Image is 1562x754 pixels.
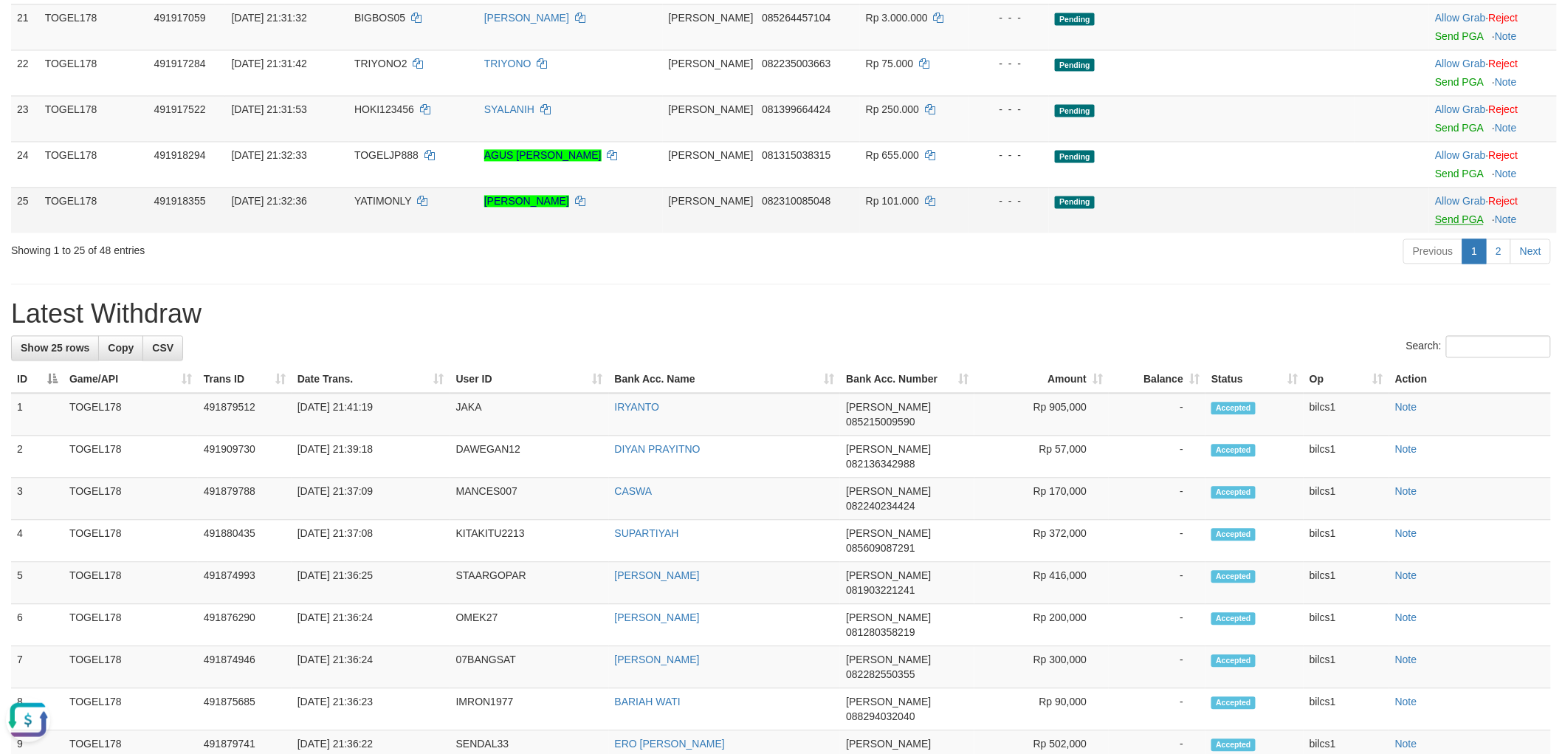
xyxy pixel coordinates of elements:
[1211,402,1256,414] span: Accepted
[1495,122,1517,134] a: Note
[615,738,725,750] a: ERO [PERSON_NAME]
[615,696,681,707] a: BARIAH WATI
[354,12,405,24] span: BIGBOS05
[846,710,915,722] span: Copy 088294032040 to clipboard
[1510,239,1551,264] a: Next
[1109,562,1205,604] td: -
[1489,58,1518,69] a: Reject
[198,562,292,604] td: 491874993
[1109,688,1205,730] td: -
[292,520,450,562] td: [DATE] 21:37:08
[231,58,306,69] span: [DATE] 21:31:42
[11,95,39,141] td: 23
[1495,213,1517,225] a: Note
[1495,76,1517,88] a: Note
[846,654,931,665] span: [PERSON_NAME]
[615,569,700,581] a: [PERSON_NAME]
[846,485,931,497] span: [PERSON_NAME]
[6,6,50,50] button: Open LiveChat chat widget
[1435,122,1483,134] a: Send PGA
[198,520,292,562] td: 491880435
[142,335,183,360] a: CSV
[484,12,569,24] a: [PERSON_NAME]
[63,436,198,478] td: TOGEL178
[154,12,205,24] span: 491917059
[1395,569,1417,581] a: Note
[669,103,754,115] span: [PERSON_NAME]
[609,366,841,393] th: Bank Acc. Name: activate to sort column ascending
[292,366,450,393] th: Date Trans.: activate to sort column ascending
[1211,612,1256,625] span: Accepted
[1435,103,1488,115] span: ·
[11,436,63,478] td: 2
[866,103,919,115] span: Rp 250.000
[1429,4,1557,49] td: ·
[1389,366,1551,393] th: Action
[974,393,1109,436] td: Rp 905,000
[1489,12,1518,24] a: Reject
[1446,335,1551,357] input: Search:
[846,611,931,623] span: [PERSON_NAME]
[1403,239,1462,264] a: Previous
[292,436,450,478] td: [DATE] 21:39:18
[39,49,148,95] td: TOGEL178
[154,103,205,115] span: 491917522
[846,443,931,455] span: [PERSON_NAME]
[11,49,39,95] td: 22
[1205,366,1304,393] th: Status: activate to sort column ascending
[1395,443,1417,455] a: Note
[39,4,148,49] td: TOGEL178
[840,366,974,393] th: Bank Acc. Number: activate to sort column ascending
[1435,12,1485,24] a: Allow Grab
[974,102,1043,117] div: - - -
[450,436,609,478] td: DAWEGAN12
[39,187,148,233] td: TOGEL178
[450,366,609,393] th: User ID: activate to sort column ascending
[1109,436,1205,478] td: -
[354,58,407,69] span: TRIYONO2
[1435,195,1488,207] span: ·
[1435,76,1483,88] a: Send PGA
[974,148,1043,162] div: - - -
[450,604,609,646] td: OMEK27
[846,569,931,581] span: [PERSON_NAME]
[974,366,1109,393] th: Amount: activate to sort column ascending
[1435,149,1485,161] a: Allow Grab
[846,500,915,512] span: Copy 082240234424 to clipboard
[39,141,148,187] td: TOGEL178
[974,478,1109,520] td: Rp 170,000
[1429,187,1557,233] td: ·
[198,478,292,520] td: 491879788
[846,542,915,554] span: Copy 085609087291 to clipboard
[1211,486,1256,498] span: Accepted
[1304,393,1389,436] td: bilcs1
[615,527,679,539] a: SUPARTIYAH
[1304,520,1389,562] td: bilcs1
[1304,646,1389,688] td: bilcs1
[1055,13,1095,25] span: Pending
[1429,141,1557,187] td: ·
[98,335,143,360] a: Copy
[484,149,602,161] a: AGUS [PERSON_NAME]
[154,58,205,69] span: 491917284
[1429,95,1557,141] td: ·
[974,646,1109,688] td: Rp 300,000
[1495,168,1517,179] a: Note
[63,478,198,520] td: TOGEL178
[974,562,1109,604] td: Rp 416,000
[292,393,450,436] td: [DATE] 21:41:19
[11,141,39,187] td: 24
[974,56,1043,71] div: - - -
[669,12,754,24] span: [PERSON_NAME]
[108,342,134,354] span: Copy
[11,299,1551,329] h1: Latest Withdraw
[292,478,450,520] td: [DATE] 21:37:09
[974,10,1043,25] div: - - -
[1109,366,1205,393] th: Balance: activate to sort column ascending
[63,366,198,393] th: Game/API: activate to sort column ascending
[974,193,1043,208] div: - - -
[450,393,609,436] td: JAKA
[866,12,928,24] span: Rp 3.000.000
[11,646,63,688] td: 7
[615,654,700,665] a: [PERSON_NAME]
